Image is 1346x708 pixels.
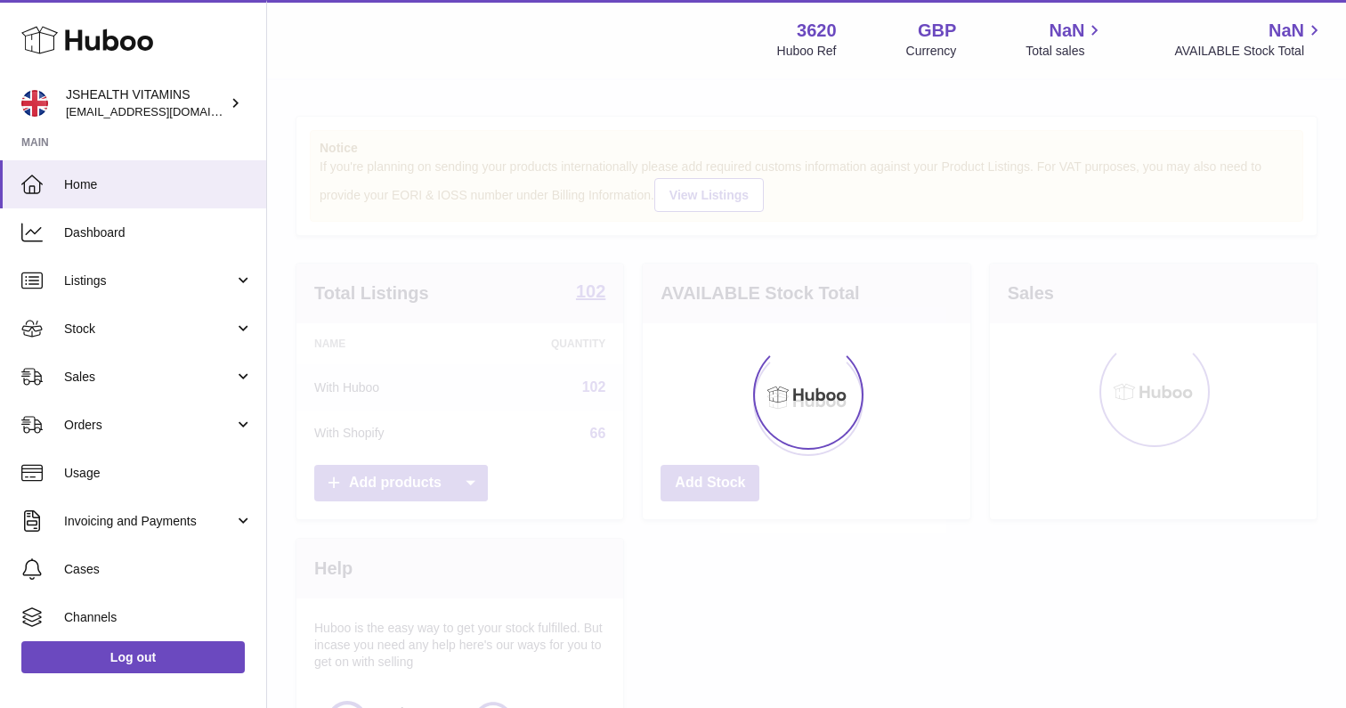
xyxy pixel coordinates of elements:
div: Currency [906,43,957,60]
a: NaN Total sales [1026,19,1105,60]
span: Channels [64,609,253,626]
span: AVAILABLE Stock Total [1174,43,1325,60]
div: JSHEALTH VITAMINS [66,86,226,120]
span: NaN [1269,19,1304,43]
a: Log out [21,641,245,673]
span: Invoicing and Payments [64,513,234,530]
strong: GBP [918,19,956,43]
span: Sales [64,369,234,386]
span: Dashboard [64,224,253,241]
span: [EMAIL_ADDRESS][DOMAIN_NAME] [66,104,262,118]
span: Usage [64,465,253,482]
a: NaN AVAILABLE Stock Total [1174,19,1325,60]
span: Home [64,176,253,193]
strong: 3620 [797,19,837,43]
span: Cases [64,561,253,578]
div: Huboo Ref [777,43,837,60]
span: Listings [64,273,234,289]
img: internalAdmin-3620@internal.huboo.com [21,90,48,117]
span: NaN [1049,19,1084,43]
span: Total sales [1026,43,1105,60]
span: Stock [64,321,234,338]
span: Orders [64,417,234,434]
